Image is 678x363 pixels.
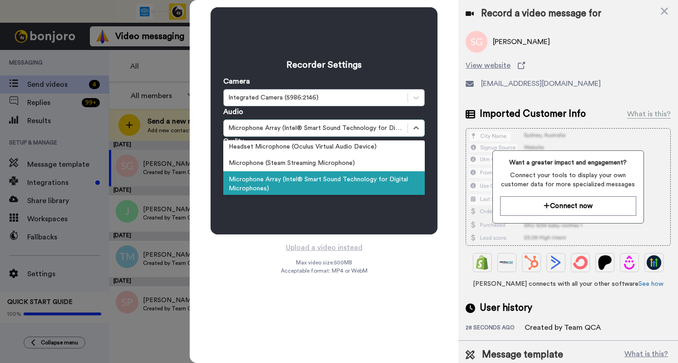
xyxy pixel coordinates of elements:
span: Connect your tools to display your own customer data for more specialized messages [500,171,636,189]
a: See how [639,281,663,287]
span: Imported Customer Info [480,107,586,121]
img: Shopify [475,255,490,270]
button: Connect now [500,196,636,216]
img: ConvertKit [573,255,588,270]
img: Drip [622,255,637,270]
span: [EMAIL_ADDRESS][DOMAIN_NAME] [481,78,601,89]
div: Microphone (Steam Streaming Microphone) [223,155,425,171]
img: ActiveCampaign [549,255,563,270]
img: Ontraport [500,255,514,270]
img: Patreon [598,255,612,270]
span: Want a greater impact and engagement? [500,158,636,167]
label: Quality [223,137,244,146]
div: Headset Microphone (Oculus Virtual Audio Device) [223,139,425,155]
span: Message template [482,348,563,362]
label: Camera [223,76,250,87]
div: Created by Team QCA [525,322,601,333]
span: Acceptable format: MP4 or WebM [281,267,368,274]
img: GoHighLevel [647,255,661,270]
div: Microphone Array (Intel® Smart Sound Technology for Digital Microphones) [223,171,425,197]
div: 28 seconds ago [466,324,525,333]
button: What is this? [622,348,671,362]
label: Audio [223,106,243,117]
img: Hubspot [524,255,539,270]
span: Max video size: 500 MB [296,259,352,266]
div: Integrated Camera (5986:2146) [228,93,403,102]
div: What is this? [627,109,671,119]
span: [PERSON_NAME] connects with all your other software [466,279,671,288]
span: User history [480,301,532,315]
button: Upload a video instead [283,242,365,254]
div: Microphone Array (Intel® Smart Sound Technology for Digital Microphones) [228,124,403,133]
